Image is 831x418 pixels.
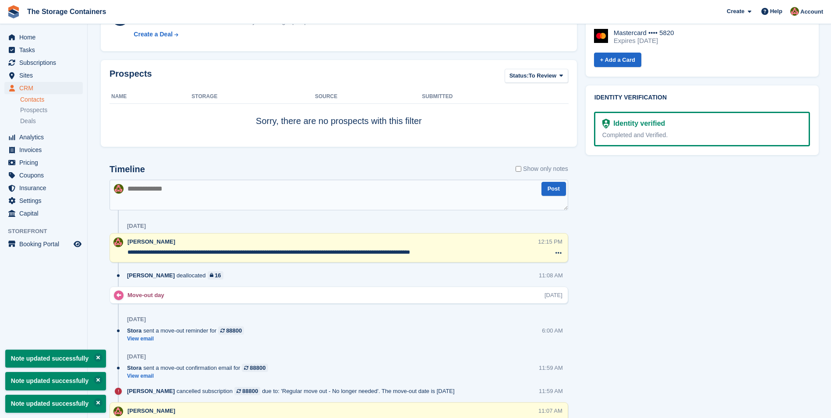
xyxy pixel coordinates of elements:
a: menu [4,69,83,81]
div: Mastercard •••• 5820 [614,29,674,37]
div: 88800 [226,326,242,335]
a: menu [4,195,83,207]
div: cancelled subscription due to: 'Regular move out - No longer needed'. The move-out date is [DATE] [127,387,459,395]
a: menu [4,169,83,181]
div: 88800 [250,364,265,372]
span: [PERSON_NAME] [127,387,175,395]
span: CRM [19,82,72,94]
span: Home [19,31,72,43]
img: Kirsty Simpson [790,7,799,16]
a: View email [127,335,248,343]
p: Note updated successfully [5,395,106,413]
a: 88800 [218,326,244,335]
a: Prospects [20,106,83,115]
button: Post [541,182,566,196]
div: sent a move-out reminder for [127,326,248,335]
div: Completed and Verified. [602,131,802,140]
a: menu [4,31,83,43]
span: Subscriptions [19,57,72,69]
h2: Identity verification [594,94,810,101]
div: 12:15 PM [538,237,562,246]
div: [DATE] [127,316,146,323]
a: menu [4,182,83,194]
div: 11:59 AM [539,364,563,372]
div: deallocated [127,271,228,280]
span: To Review [529,71,556,80]
div: 6:00 AM [542,326,563,335]
div: 11:07 AM [538,407,562,415]
a: View email [127,372,272,380]
div: Move-out day [127,291,169,299]
div: [DATE] [127,353,146,360]
span: Prospects [20,106,47,114]
span: Pricing [19,156,72,169]
span: Insurance [19,182,72,194]
a: The Storage Containers [24,4,110,19]
span: Tasks [19,44,72,56]
a: + Add a Card [594,53,641,67]
span: Account [800,7,823,16]
span: Deals [20,117,36,125]
input: Show only notes [516,164,521,174]
th: Source [315,90,422,104]
span: Analytics [19,131,72,143]
a: Contacts [20,96,83,104]
span: [PERSON_NAME] [127,271,175,280]
div: [DATE] [127,223,146,230]
img: stora-icon-8386f47178a22dfd0bd8f6a31ec36ba5ce8667c1dd55bd0f319d3a0aa187defe.svg [7,5,20,18]
div: [DATE] [545,291,562,299]
a: menu [4,131,83,143]
div: Create a Deal [134,30,173,39]
a: menu [4,238,83,250]
span: Stora [127,326,141,335]
a: menu [4,207,83,220]
h2: Timeline [110,164,145,174]
a: Deals [20,117,83,126]
span: [PERSON_NAME] [127,407,175,414]
div: 11:59 AM [539,387,563,395]
img: Kirsty Simpson [113,237,123,247]
a: Preview store [72,239,83,249]
span: Invoices [19,144,72,156]
p: Note updated successfully [5,350,106,368]
a: menu [4,57,83,69]
span: Help [770,7,782,16]
a: menu [4,44,83,56]
a: Create a Deal [134,30,317,39]
div: Identity verified [610,118,665,129]
div: 11:08 AM [539,271,563,280]
span: Status: [509,71,529,80]
div: Expires [DATE] [614,37,674,45]
h2: Prospects [110,69,152,85]
span: Stora [127,364,141,372]
a: 88800 [234,387,260,395]
img: Mastercard Logo [594,29,608,43]
span: Sorry, there are no prospects with this filter [256,116,422,126]
span: Settings [19,195,72,207]
span: Coupons [19,169,72,181]
span: [PERSON_NAME] [127,238,175,245]
img: Kirsty Simpson [114,184,124,194]
th: Storage [191,90,315,104]
span: Create [727,7,744,16]
a: 88800 [242,364,268,372]
span: Booking Portal [19,238,72,250]
span: Sites [19,69,72,81]
p: Note updated successfully [5,372,106,390]
th: Name [110,90,191,104]
span: Storefront [8,227,87,236]
img: Identity Verification Ready [602,119,610,128]
a: menu [4,144,83,156]
div: 16 [215,271,221,280]
a: menu [4,156,83,169]
div: sent a move-out confirmation email for [127,364,272,372]
th: Submitted [422,90,568,104]
span: Capital [19,207,72,220]
div: 88800 [242,387,258,395]
button: Status: To Review [505,69,568,83]
img: Kirsty Simpson [113,407,123,416]
a: 16 [208,271,223,280]
label: Show only notes [516,164,568,174]
a: menu [4,82,83,94]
